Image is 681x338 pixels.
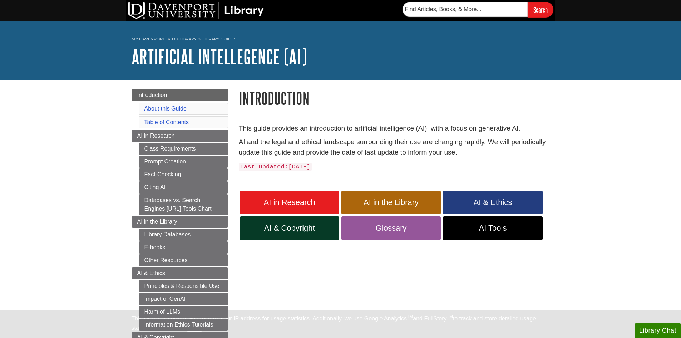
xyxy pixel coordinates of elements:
span: AI Tools [448,224,537,233]
sup: TM [447,314,453,319]
a: Glossary [341,216,441,240]
button: Library Chat [635,323,681,338]
strong: : [285,163,288,170]
nav: breadcrumb [132,34,550,46]
input: Search [528,2,553,17]
a: AI in Research [132,130,228,142]
span: AI & Copyright [245,224,334,233]
span: AI in the Library [347,198,435,207]
a: Information Ethics Tutorials [139,319,228,331]
form: Searches DU Library's articles, books, and more [403,2,553,17]
a: DU Library [172,36,197,41]
img: DU Library [128,2,264,19]
a: Prompt Creation [139,156,228,168]
span: AI in the Library [137,219,177,225]
a: Artificial Intellegence (AI) [132,45,307,68]
a: AI in Research [240,191,339,214]
a: Library Databases [139,229,228,241]
a: Harm of LLMs [139,306,228,318]
a: AI & Copyright [240,216,339,240]
a: My Davenport [132,36,165,42]
code: Last Updated [DATE] [239,163,312,171]
a: Library Guides [202,36,236,41]
a: Impact of GenAI [139,293,228,305]
a: Citing AI [139,181,228,194]
span: Introduction [137,92,167,98]
sup: TM [407,314,413,319]
a: AI Tools [443,216,542,240]
a: AI & Ethics [132,267,228,279]
a: E-books [139,241,228,254]
a: Table of Contents [144,119,189,125]
a: Introduction [132,89,228,101]
a: AI in the Library [341,191,441,214]
a: Fact-Checking [139,168,228,181]
span: AI & Ethics [448,198,537,207]
a: AI & Ethics [443,191,542,214]
span: AI in Research [137,133,175,139]
a: Principles & Responsible Use [139,280,228,292]
span: Glossary [347,224,435,233]
p: This guide provides an introduction to artificial intelligence (AI), with a focus on generative AI. [239,123,550,134]
a: Class Requirements [139,143,228,155]
a: About this Guide [144,106,187,112]
a: Databases vs. Search Engines [URL] Tools Chart [139,194,228,215]
div: This site uses cookies and records your IP address for usage statistics. Additionally, we use Goo... [132,314,550,334]
input: Find Articles, Books, & More... [403,2,528,17]
p: AI and the legal and ethical landscape surrounding their use are changing rapidly. We will period... [239,137,550,158]
a: Other Resources [139,254,228,266]
span: AI & Ethics [137,270,165,276]
h1: Introduction [239,89,550,107]
span: AI in Research [245,198,334,207]
a: AI in the Library [132,216,228,228]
